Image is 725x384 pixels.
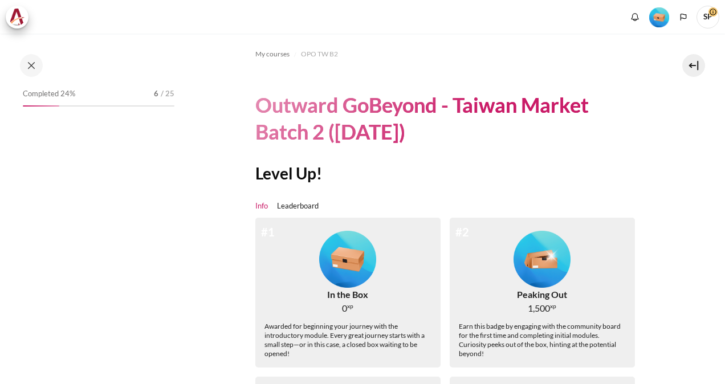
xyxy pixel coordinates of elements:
a: Architeck Architeck [6,6,34,28]
img: Level #1 [649,7,669,27]
a: OPO TW B2 [301,47,338,61]
a: Level #1 [645,6,674,27]
span: / 25 [161,88,174,100]
span: SP [697,6,719,28]
div: Level #1 [649,6,669,27]
div: Level #1 [319,227,376,288]
div: 24% [23,105,59,107]
img: Level #2 [514,231,571,288]
span: 1,500 [528,301,550,315]
a: User menu [697,6,719,28]
span: xp [347,304,353,308]
div: Earn this badge by engaging with the community board for the first time and completing initial mo... [459,322,626,358]
h2: Level Up! [255,163,644,183]
span: My courses [255,49,290,59]
button: Languages [675,9,692,26]
span: xp [550,304,556,308]
a: Info [255,201,268,212]
a: Leaderboard [277,201,319,212]
div: Show notification window with no new notifications [626,9,643,26]
div: Level #2 [514,227,571,288]
img: Level #1 [319,231,376,288]
div: #2 [455,223,469,240]
span: 6 [154,88,158,100]
span: OPO TW B2 [301,49,338,59]
h1: Outward GoBeyond - Taiwan Market Batch 2 ([DATE]) [255,92,644,145]
span: 0 [342,301,347,315]
img: Architeck [9,9,25,26]
nav: Navigation bar [255,45,644,63]
div: In the Box [327,288,368,301]
div: #1 [261,223,275,240]
div: Awarded for beginning your journey with the introductory module. Every great journey starts with ... [264,322,431,358]
div: Peaking Out [517,288,567,301]
a: My courses [255,47,290,61]
span: Completed 24% [23,88,75,100]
